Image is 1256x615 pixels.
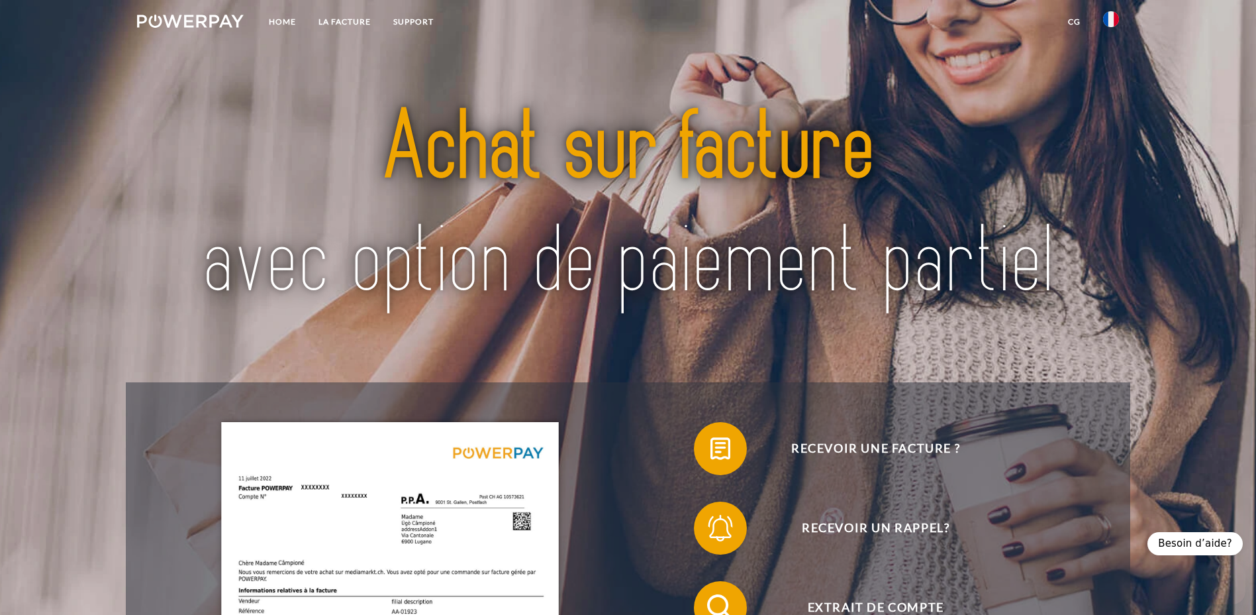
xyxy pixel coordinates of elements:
a: CG [1057,10,1092,34]
button: Recevoir une facture ? [694,422,1038,475]
span: Recevoir un rappel? [713,502,1038,555]
img: qb_bell.svg [704,512,737,545]
img: logo-powerpay-white.svg [137,15,244,28]
img: fr [1103,11,1119,27]
button: Recevoir un rappel? [694,502,1038,555]
img: title-powerpay_fr.svg [185,62,1071,351]
a: Home [258,10,307,34]
span: Recevoir une facture ? [713,422,1038,475]
a: Support [382,10,445,34]
a: LA FACTURE [307,10,382,34]
iframe: Bouton de lancement de la fenêtre de messagerie [1203,562,1245,604]
img: qb_bill.svg [704,432,737,465]
div: Besoin d’aide? [1147,532,1243,555]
